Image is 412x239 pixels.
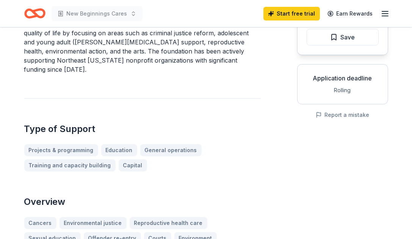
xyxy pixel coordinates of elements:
[24,19,261,74] p: The Char and [PERSON_NAME] Family Foundation is committed to enhancing the quality of life by foc...
[24,159,116,171] a: Training and capacity building
[341,32,355,42] span: Save
[119,159,147,171] a: Capital
[263,7,320,20] a: Start free trial
[323,7,378,20] a: Earn Rewards
[24,144,98,156] a: Projects & programming
[304,86,382,95] div: Rolling
[101,144,137,156] a: Education
[24,123,261,135] h2: Type of Support
[24,5,45,22] a: Home
[307,29,379,46] button: Save
[140,144,202,156] a: General operations
[67,9,127,18] span: New Beginnings Cares
[52,6,143,21] button: New Beginnings Cares
[304,74,382,83] div: Application deadline
[316,110,370,119] button: Report a mistake
[24,196,261,208] h2: Overview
